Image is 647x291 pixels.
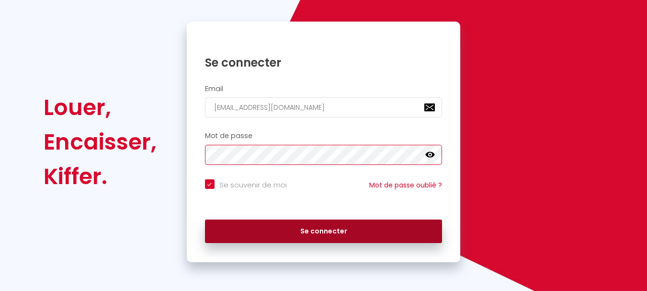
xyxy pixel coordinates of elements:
[369,180,442,190] a: Mot de passe oublié ?
[205,55,443,70] h1: Se connecter
[205,97,443,117] input: Ton Email
[44,90,157,125] div: Louer,
[205,220,443,244] button: Se connecter
[44,159,157,194] div: Kiffer.
[44,125,157,159] div: Encaisser,
[205,85,443,93] h2: Email
[205,132,443,140] h2: Mot de passe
